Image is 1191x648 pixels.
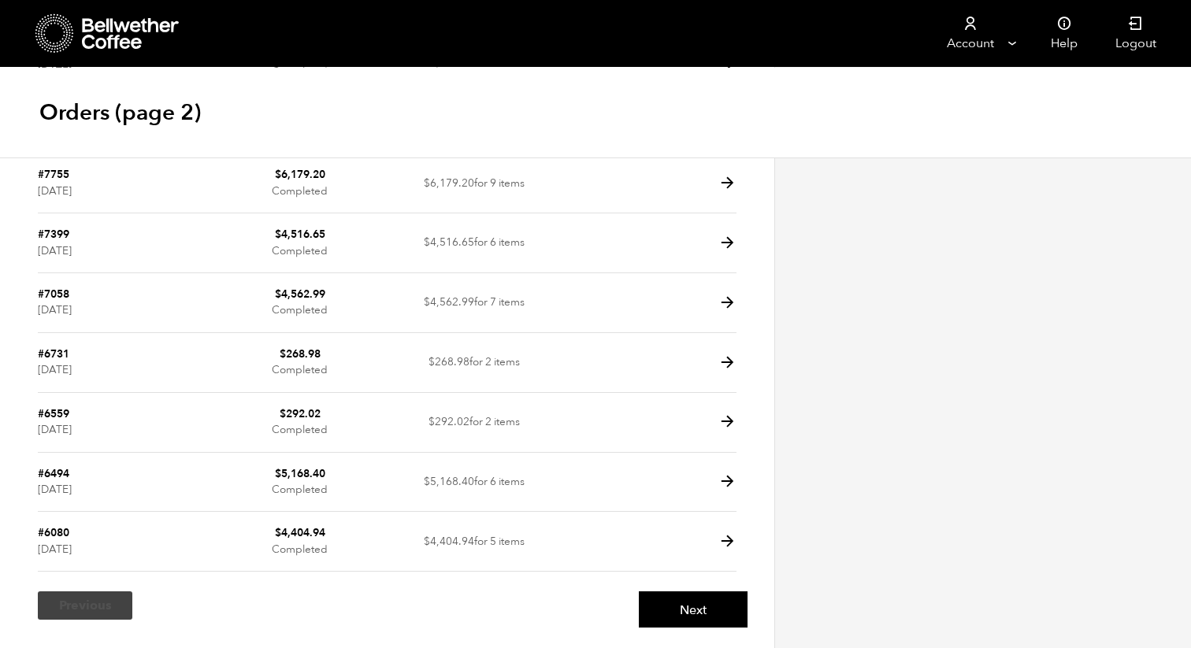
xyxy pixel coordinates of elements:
bdi: 268.98 [280,346,321,361]
span: $ [424,235,430,250]
time: [DATE] [38,243,72,258]
span: $ [424,534,430,549]
a: #7399 [38,227,69,242]
td: Completed [213,333,388,393]
span: $ [275,287,281,302]
td: Completed [213,393,388,453]
td: Completed [213,213,388,273]
span: 6,179.20 [424,176,474,191]
td: Completed [213,512,388,572]
time: [DATE] [38,542,72,557]
span: $ [275,466,281,481]
bdi: 4,562.99 [275,287,325,302]
span: $ [280,346,286,361]
h1: Orders (page 2) [39,98,201,127]
span: 292.02 [429,414,469,429]
bdi: 5,168.40 [275,466,325,481]
a: Previous [38,591,132,620]
time: [DATE] [38,482,72,497]
a: #7755 [38,167,69,182]
span: $ [429,354,435,369]
bdi: 6,179.20 [275,167,325,182]
bdi: 292.02 [280,406,321,421]
td: for 7 items [387,273,562,333]
td: for 2 items [387,333,562,393]
td: for 9 items [387,154,562,213]
span: $ [424,176,430,191]
span: 4,404.94 [424,534,474,549]
span: 4,562.99 [424,294,474,309]
time: [DATE] [38,302,72,317]
td: Completed [213,453,388,513]
a: #6731 [38,346,69,361]
td: Completed [213,273,388,333]
span: $ [275,167,281,182]
a: #7058 [38,287,69,302]
span: $ [424,474,430,489]
span: $ [280,406,286,421]
span: $ [429,414,435,429]
span: $ [424,294,430,309]
td: for 2 items [387,393,562,453]
a: #6494 [38,466,69,481]
time: [DATE] [38,362,72,377]
td: for 6 items [387,453,562,513]
td: Completed [213,154,388,213]
td: for 5 items [387,512,562,572]
span: 4,516.65 [424,235,474,250]
a: #6559 [38,406,69,421]
time: [DATE] [38,422,72,437]
a: Next [639,591,748,628]
span: $ [275,525,281,540]
span: $ [275,227,281,242]
bdi: 4,404.94 [275,525,325,540]
span: 268.98 [429,354,469,369]
time: [DATE] [38,183,72,198]
a: #6080 [38,525,69,540]
td: for 6 items [387,213,562,273]
bdi: 4,516.65 [275,227,325,242]
span: 5,168.40 [424,474,474,489]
